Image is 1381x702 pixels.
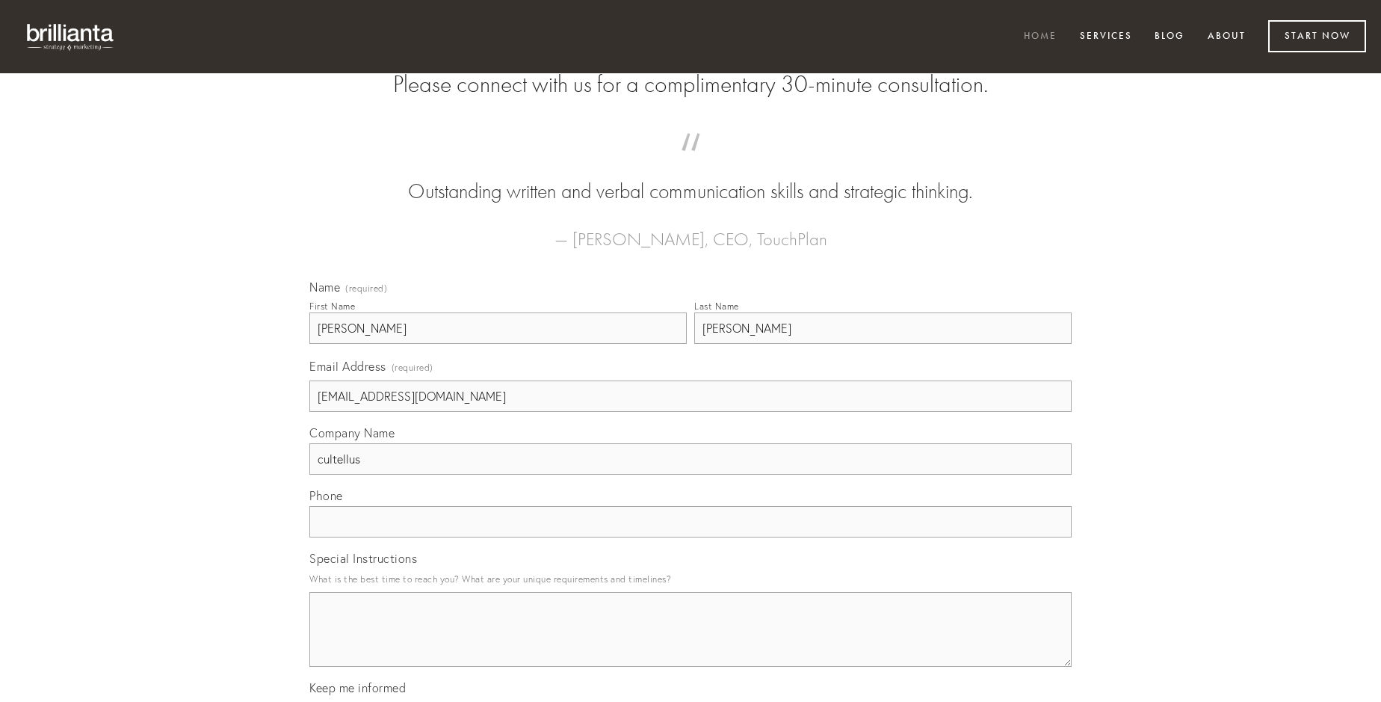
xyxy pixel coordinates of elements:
[309,70,1072,99] h2: Please connect with us for a complimentary 30-minute consultation.
[1145,25,1194,49] a: Blog
[333,148,1048,206] blockquote: Outstanding written and verbal communication skills and strategic thinking.
[309,488,343,503] span: Phone
[333,148,1048,177] span: “
[392,357,433,378] span: (required)
[333,206,1048,254] figcaption: — [PERSON_NAME], CEO, TouchPlan
[15,15,127,58] img: brillianta - research, strategy, marketing
[345,284,387,293] span: (required)
[1198,25,1255,49] a: About
[1268,20,1366,52] a: Start Now
[309,680,406,695] span: Keep me informed
[1070,25,1142,49] a: Services
[1014,25,1066,49] a: Home
[309,301,355,312] div: First Name
[309,425,395,440] span: Company Name
[694,301,739,312] div: Last Name
[309,551,417,566] span: Special Instructions
[309,569,1072,589] p: What is the best time to reach you? What are your unique requirements and timelines?
[309,280,340,295] span: Name
[309,359,386,374] span: Email Address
